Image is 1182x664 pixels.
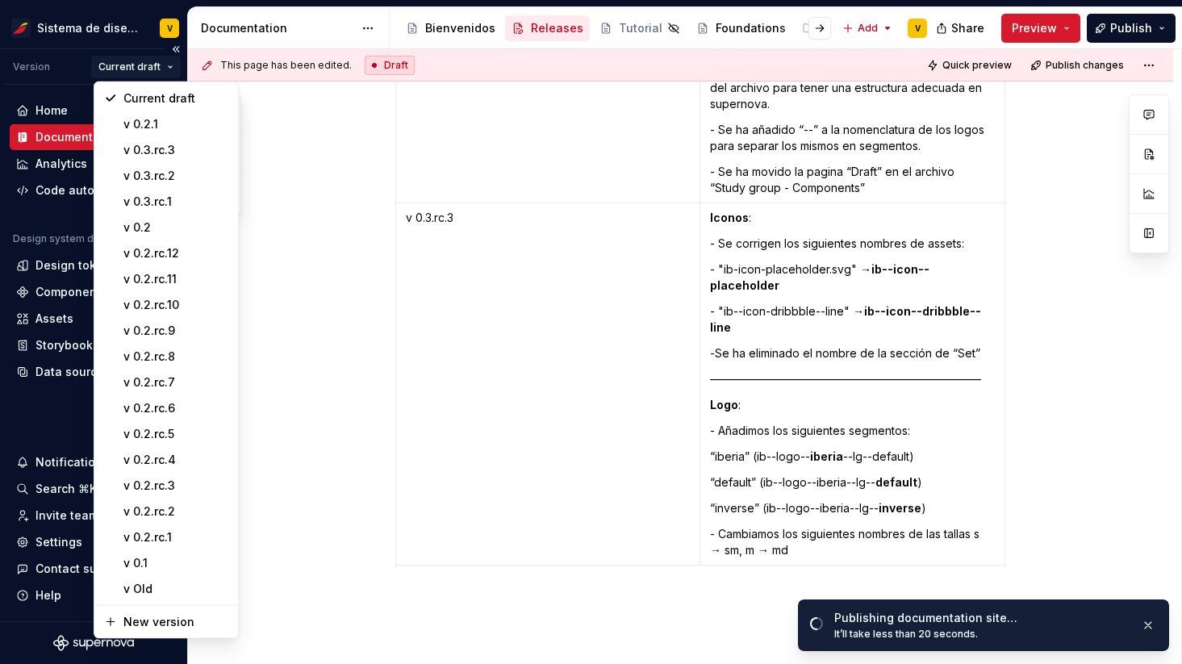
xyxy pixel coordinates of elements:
[123,349,228,365] div: v 0.2.rc.8
[123,581,228,597] div: v Old
[834,628,1128,641] div: It’ll take less than 20 seconds.
[123,400,228,416] div: v 0.2.rc.6
[123,168,228,184] div: v 0.3.rc.2
[123,245,228,261] div: v 0.2.rc.12
[123,614,228,630] div: New version
[123,90,228,106] div: Current draft
[123,529,228,545] div: v 0.2.rc.1
[123,142,228,158] div: v 0.3.rc.3
[123,271,228,287] div: v 0.2.rc.11
[123,478,228,494] div: v 0.2.rc.3
[123,194,228,210] div: v 0.3.rc.1
[123,503,228,520] div: v 0.2.rc.2
[123,374,228,390] div: v 0.2.rc.7
[123,555,228,571] div: v 0.1
[123,323,228,339] div: v 0.2.rc.9
[123,219,228,236] div: v 0.2
[123,116,228,132] div: v 0.2.1
[123,426,228,442] div: v 0.2.rc.5
[834,610,1128,626] div: Publishing documentation site…
[123,297,228,313] div: v 0.2.rc.10
[123,452,228,468] div: v 0.2.rc.4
